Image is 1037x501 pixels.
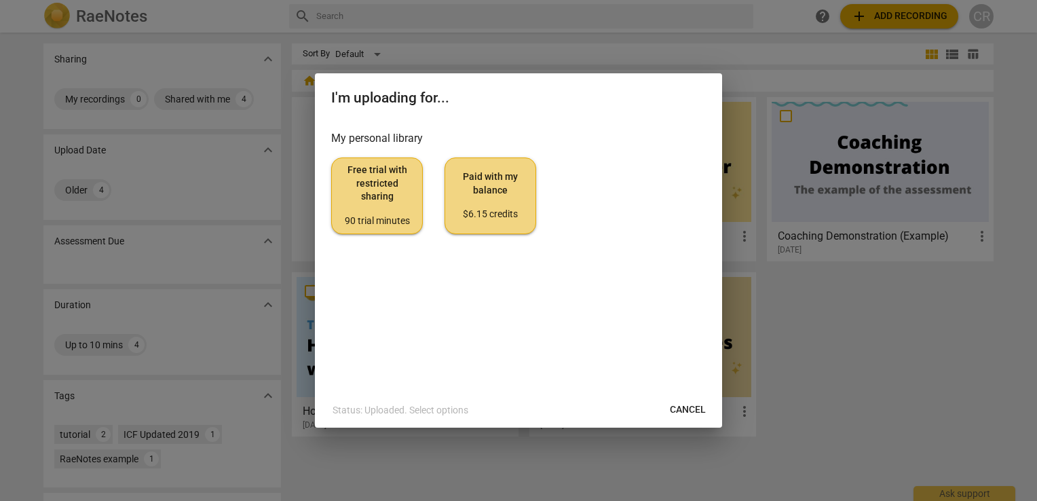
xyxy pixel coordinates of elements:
[670,403,706,417] span: Cancel
[456,208,525,221] div: $6.15 credits
[343,215,411,228] div: 90 trial minutes
[456,170,525,221] span: Paid with my balance
[445,157,536,234] button: Paid with my balance$6.15 credits
[331,130,706,147] h3: My personal library
[659,398,717,422] button: Cancel
[331,90,706,107] h2: I'm uploading for...
[333,403,468,417] p: Status: Uploaded. Select options
[343,164,411,227] span: Free trial with restricted sharing
[331,157,423,234] button: Free trial with restricted sharing90 trial minutes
